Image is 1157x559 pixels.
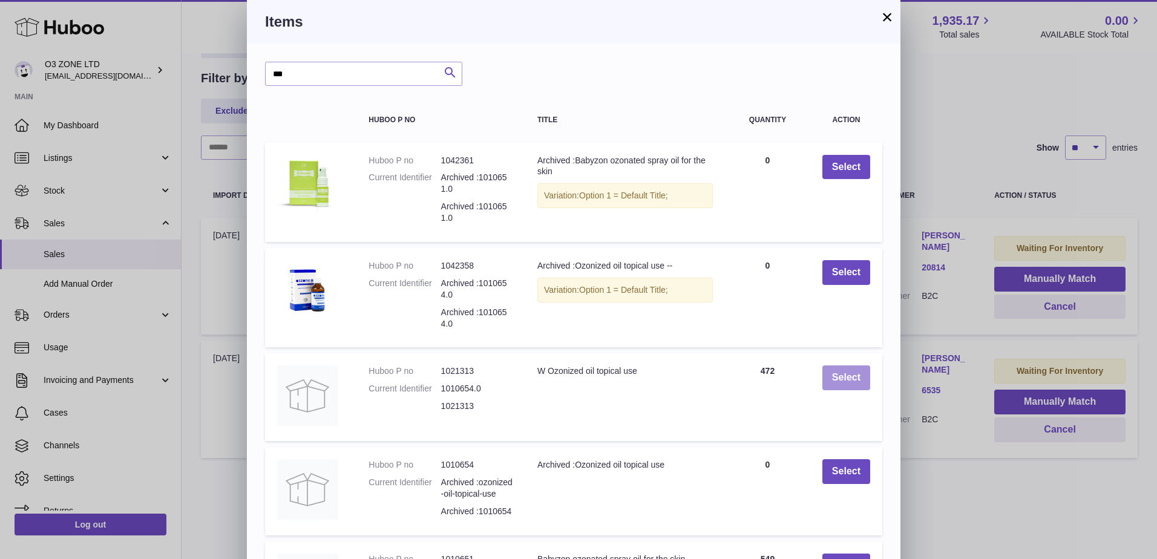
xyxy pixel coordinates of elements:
dt: Huboo P no [369,365,441,377]
th: Huboo P no [356,104,525,136]
span: Option 1 = Default Title; [579,191,668,200]
td: 0 [725,447,810,535]
dd: Archived :ozonized-oil-topical-use [441,477,513,500]
button: Select [822,260,870,285]
dt: Current Identifier [369,383,441,394]
dd: 1021313 [441,400,513,412]
dd: 1010654 [441,459,513,471]
dt: Current Identifier [369,278,441,301]
button: Select [822,365,870,390]
th: Action [810,104,882,136]
img: Archived :Babyzon ozonated spray oil for the skin [277,155,338,215]
div: Variation: [537,278,713,302]
dt: Huboo P no [369,260,441,272]
button: Select [822,155,870,180]
th: Quantity [725,104,810,136]
dd: 1010654.0 [441,383,513,394]
span: Option 1 = Default Title; [579,285,668,295]
dd: 1042358 [441,260,513,272]
div: W Ozonized oil topical use [537,365,713,377]
div: Archived :Ozonized oil topical use [537,459,713,471]
dd: Archived :1010654 [441,506,513,517]
dd: 1042361 [441,155,513,166]
dt: Current Identifier [369,172,441,195]
dt: Huboo P no [369,459,441,471]
dt: Huboo P no [369,155,441,166]
img: Archived :Ozonized oil topical use -- [277,260,338,321]
dd: Archived :1010654.0 [441,307,513,330]
td: 0 [725,143,810,242]
div: Archived :Ozonized oil topical use -- [537,260,713,272]
h3: Items [265,12,882,31]
dt: Current Identifier [369,477,441,500]
td: 472 [725,353,810,441]
button: Select [822,459,870,484]
img: Archived :Ozonized oil topical use [277,459,338,520]
dd: Archived :1010651.0 [441,201,513,224]
dd: Archived :1010651.0 [441,172,513,195]
dd: 1021313 [441,365,513,377]
div: Archived :Babyzon ozonated spray oil for the skin [537,155,713,178]
img: W Ozonized oil topical use [277,365,338,426]
td: 0 [725,248,810,347]
button: × [880,10,894,24]
th: Title [525,104,725,136]
dd: Archived :1010654.0 [441,278,513,301]
div: Variation: [537,183,713,208]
